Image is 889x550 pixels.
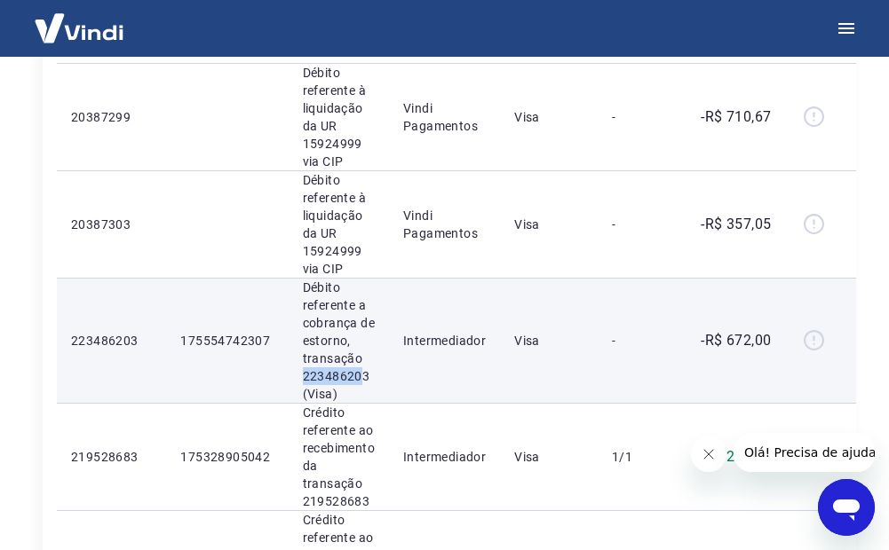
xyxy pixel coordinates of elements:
[612,108,664,126] p: -
[691,436,726,472] iframe: Fechar mensagem
[71,448,152,466] p: 219528683
[303,404,375,510] p: Crédito referente ao recebimento da transação 219528683
[612,448,664,466] p: 1/1
[403,99,486,135] p: Vindi Pagamentos
[701,330,771,351] p: -R$ 672,00
[403,332,486,350] p: Intermediador
[180,448,274,466] p: 175328905042
[303,171,375,278] p: Débito referente à liquidação da UR 15924999 via CIP
[514,108,583,126] p: Visa
[180,332,274,350] p: 175554742307
[71,216,152,233] p: 20387303
[514,448,583,466] p: Visa
[612,216,664,233] p: -
[701,106,771,128] p: -R$ 710,67
[71,332,152,350] p: 223486203
[514,216,583,233] p: Visa
[303,64,375,170] p: Débito referente à liquidação da UR 15924999 via CIP
[303,279,375,403] p: Débito referente a cobrança de estorno, transação 223486203 (Visa)
[403,207,486,242] p: Vindi Pagamentos
[818,479,875,536] iframe: Botão para abrir a janela de mensagens
[514,332,583,350] p: Visa
[612,332,664,350] p: -
[734,433,875,472] iframe: Mensagem da empresa
[71,108,152,126] p: 20387299
[11,12,149,27] span: Olá! Precisa de ajuda?
[403,448,486,466] p: Intermediador
[701,214,771,235] p: -R$ 357,05
[21,1,137,55] img: Vindi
